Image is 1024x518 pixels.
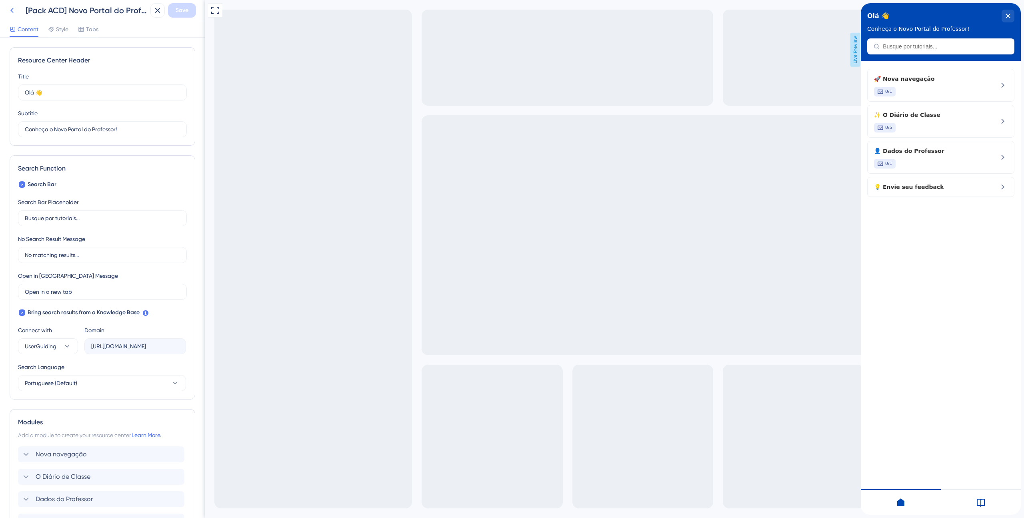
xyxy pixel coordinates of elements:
[13,71,120,80] span: 🚀 Nova navegação
[141,6,154,19] div: close resource center
[18,469,187,485] div: O Diário de Classe
[18,24,38,34] span: Content
[28,180,56,189] span: Search Bar
[13,71,120,93] div: Nova navegação
[18,2,35,12] span: Ajuda
[6,22,109,29] span: Conheça o Novo Portal do Professor!
[25,251,180,259] input: No matching results...
[13,107,120,116] span: ✨ O Diário de Classe
[18,362,64,372] span: Search Language
[18,56,187,65] div: Resource Center Header
[18,234,85,244] div: No Search Result Message
[18,491,187,507] div: Dados do Professor
[36,450,87,459] span: Nova navegação
[18,446,187,462] div: Nova navegação
[13,107,120,129] div: O Diário de Classe
[84,325,104,335] div: Domain
[18,338,78,354] button: UserGuiding
[18,197,79,207] div: Search Bar Placeholder
[86,24,98,34] span: Tabs
[56,24,68,34] span: Style
[13,179,120,189] span: 💡 Envie seu feedback
[13,143,120,165] div: Dados do Professor
[18,418,187,427] div: Modules
[22,40,147,46] input: Busque por tutoriais...
[25,287,180,296] input: Open in a new tab
[25,214,180,223] input: Busque por tutoriais...
[6,7,28,19] span: Olá 👋
[18,375,186,391] button: Portuguese (Default)
[168,3,196,18] button: Save
[25,378,77,388] span: Portuguese (Default)
[13,179,120,189] div: Envie seu feedback
[18,108,38,118] div: Subtitle
[13,143,120,153] span: 👤 Dados do Professor
[36,494,93,504] span: Dados do Professor
[26,5,147,16] div: [Pack ACD] Novo Portal do Professor
[28,308,140,317] span: Bring search results from a Knowledge Base
[36,472,90,482] span: O Diário de Classe
[24,157,32,164] span: 0/1
[24,85,32,92] span: 0/1
[18,325,78,335] div: Connect with
[91,342,179,351] input: company.help.userguiding.com
[24,121,32,128] span: 0/5
[176,6,188,15] span: Save
[18,164,187,173] div: Search Function
[25,88,180,97] input: Title
[18,271,118,281] div: Open in [GEOGRAPHIC_DATA] Message
[25,125,180,134] input: Description
[646,33,656,67] span: Live Preview
[18,72,29,81] div: Title
[18,432,132,438] span: Add a module to create your resource center.
[25,341,56,351] span: UserGuiding
[40,4,43,10] div: 3
[132,432,161,438] a: Learn More.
